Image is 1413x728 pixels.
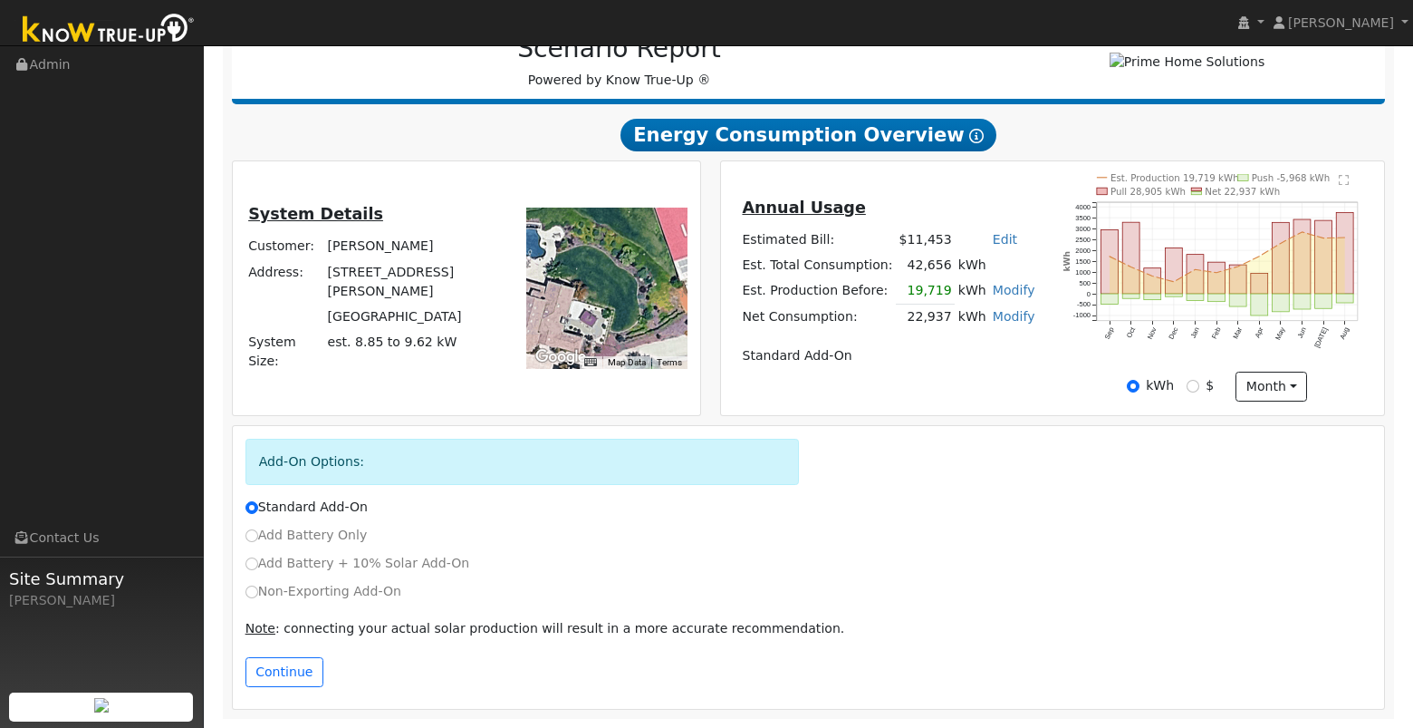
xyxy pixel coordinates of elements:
[1189,326,1201,340] text: Jan
[324,304,495,329] td: [GEOGRAPHIC_DATA]
[1337,212,1354,294] rect: onclick=""
[250,34,988,64] h2: Scenario Report
[739,253,896,278] td: Est. Total Consumption:
[1165,248,1182,295] rect: onclick=""
[584,356,597,369] button: Keyboard shortcuts
[1301,230,1303,233] circle: onclick=""
[1236,266,1239,268] circle: onclick=""
[1252,172,1330,183] text: Push -5,968 kWh
[1258,255,1261,257] circle: onclick=""
[245,621,845,636] span: : connecting your actual solar production will result in a more accurate recommendation.
[241,34,998,90] div: Powered by Know True-Up ®
[1110,172,1239,183] text: Est. Production 19,719 kWh
[1187,255,1204,294] rect: onclick=""
[1125,325,1138,339] text: Oct
[1108,255,1110,257] circle: onclick=""
[896,304,955,330] td: 22,937
[993,232,1017,247] a: Edit
[1187,380,1199,393] input: $
[14,10,204,51] img: Know True-Up
[1208,262,1226,294] rect: onclick=""
[739,278,896,305] td: Est. Production Before:
[1229,265,1246,294] rect: onclick=""
[1075,236,1091,244] text: 2500
[896,227,955,252] td: $11,453
[1194,268,1197,271] circle: onclick=""
[1274,326,1286,342] text: May
[9,567,194,591] span: Site Summary
[993,309,1035,324] a: Modify
[1229,294,1246,306] rect: onclick=""
[245,526,368,545] label: Add Battery Only
[739,304,896,330] td: Net Consumption:
[1075,268,1091,277] text: 1000
[1144,268,1161,294] rect: onclick=""
[1110,53,1265,72] img: Prime Home Solutions
[1339,326,1351,341] text: Aug
[531,345,591,369] a: Open this area in Google Maps (opens a new window)
[1075,214,1091,222] text: 3500
[1122,294,1139,298] rect: onclick=""
[1205,186,1280,197] text: Net 22,937 kWh
[324,234,495,259] td: [PERSON_NAME]
[1296,326,1308,340] text: Jun
[1151,275,1154,277] circle: onclick=""
[608,356,646,369] button: Map Data
[1206,376,1214,395] label: $
[1339,174,1349,186] text: 
[1232,325,1245,340] text: Mar
[896,253,955,278] td: 42,656
[245,558,258,570] input: Add Battery + 10% Solar Add-On
[1293,294,1311,309] rect: onclick=""
[1293,219,1311,294] rect: onclick=""
[1146,326,1158,341] text: Nov
[657,357,682,367] a: Terms (opens in new tab)
[1101,294,1119,304] rect: onclick=""
[1122,222,1139,294] rect: onclick=""
[1315,220,1332,294] rect: onclick=""
[1167,326,1179,341] text: Dec
[1322,237,1325,239] circle: onclick=""
[1110,186,1186,197] text: Pull 28,905 kWh
[1337,294,1354,303] rect: onclick=""
[1062,251,1071,272] text: kWh
[1073,312,1091,320] text: -1000
[1079,279,1091,287] text: 500
[896,278,955,305] td: 19,719
[739,343,1038,368] td: Standard Add-On
[245,529,258,542] input: Add Battery Only
[1165,294,1182,296] rect: onclick=""
[1315,294,1332,308] rect: onclick=""
[1087,290,1091,298] text: 0
[245,501,258,514] input: Standard Add-On
[94,698,109,713] img: retrieve
[245,554,470,573] label: Add Battery + 10% Solar Add-On
[1075,247,1091,255] text: 2000
[1210,326,1223,341] text: Feb
[1313,326,1330,349] text: [DATE]
[955,253,1038,278] td: kWh
[245,586,258,598] input: Non-Exporting Add-On
[1216,271,1218,274] circle: onclick=""
[993,283,1035,297] a: Modify
[1280,242,1283,245] circle: onclick=""
[1343,237,1346,239] circle: onclick=""
[9,591,194,610] div: [PERSON_NAME]
[245,439,799,485] div: Add-On Options:
[245,234,324,259] td: Customer:
[1273,222,1290,294] rect: onclick=""
[245,582,401,601] label: Non-Exporting Add-On
[1077,301,1091,309] text: -500
[620,119,995,151] span: Energy Consumption Overview
[1273,294,1290,312] rect: onclick=""
[245,259,324,304] td: Address:
[1127,380,1139,393] input: kWh
[1254,325,1265,339] text: Apr
[1208,294,1226,302] rect: onclick=""
[324,259,495,304] td: [STREET_ADDRESS][PERSON_NAME]
[742,199,865,217] u: Annual Usage
[1144,294,1161,300] rect: onclick=""
[531,345,591,369] img: Google
[1075,225,1091,233] text: 3000
[1103,326,1116,341] text: Sep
